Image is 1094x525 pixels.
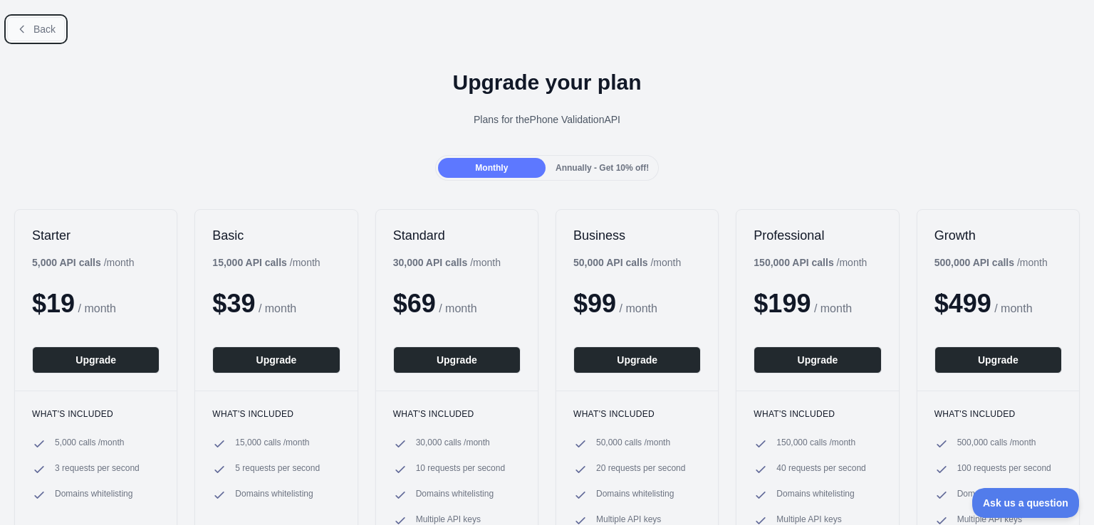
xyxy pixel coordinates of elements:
[573,227,701,244] h2: Business
[393,289,436,318] span: $ 69
[934,257,1014,268] b: 500,000 API calls
[934,289,991,318] span: $ 499
[573,255,681,270] div: / month
[573,289,616,318] span: $ 99
[934,227,1062,244] h2: Growth
[754,227,881,244] h2: Professional
[934,255,1048,270] div: / month
[754,255,867,270] div: / month
[393,227,521,244] h2: Standard
[393,257,468,268] b: 30,000 API calls
[754,289,811,318] span: $ 199
[754,257,833,268] b: 150,000 API calls
[972,488,1080,518] iframe: Toggle Customer Support
[573,257,648,268] b: 50,000 API calls
[393,255,501,270] div: / month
